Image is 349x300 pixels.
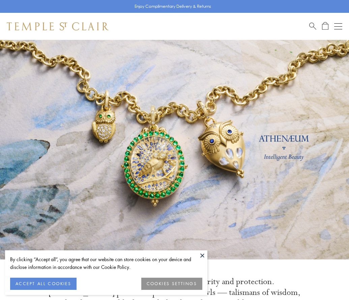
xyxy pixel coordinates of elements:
[7,22,109,30] img: Temple St. Clair
[10,278,77,290] button: ACCEPT ALL COOKIES
[309,22,316,30] a: Search
[334,22,342,30] button: Open navigation
[141,278,202,290] button: COOKIES SETTINGS
[322,22,328,30] a: Open Shopping Bag
[135,3,211,10] p: Enjoy Complimentary Delivery & Returns
[10,255,202,271] div: By clicking “Accept all”, you agree that our website can store cookies on your device and disclos...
